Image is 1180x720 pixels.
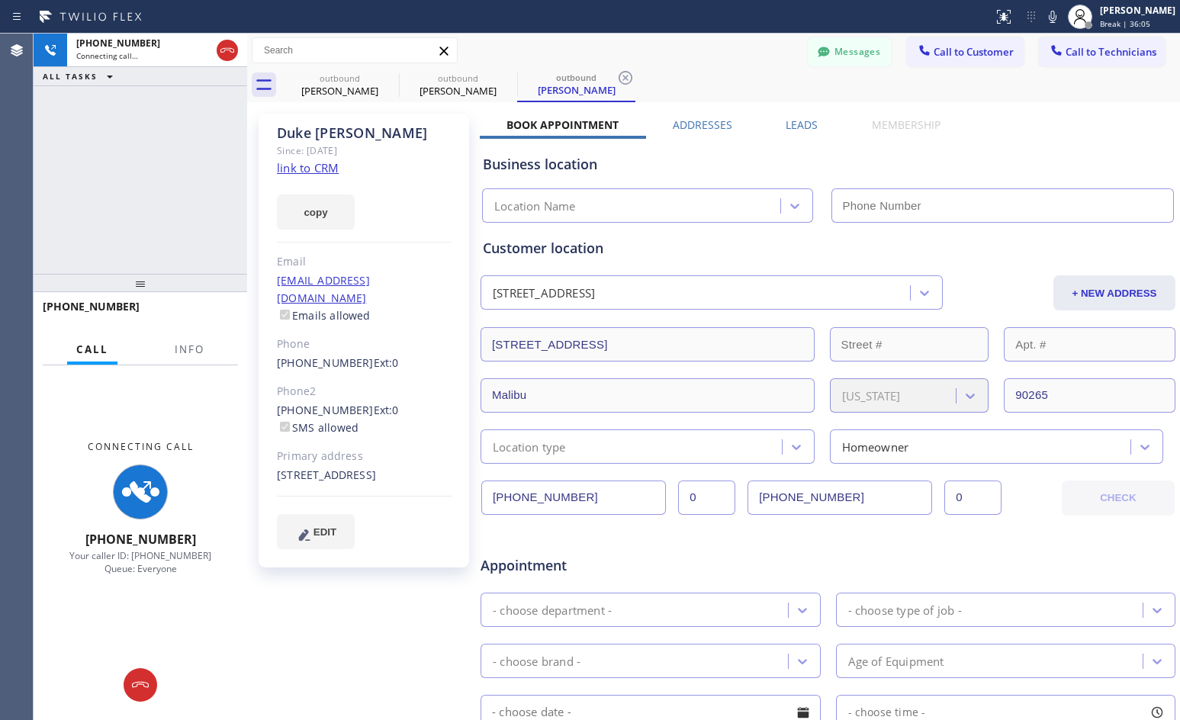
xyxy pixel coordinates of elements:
[493,284,595,302] div: [STREET_ADDRESS]
[494,198,576,215] div: Location Name
[481,555,710,576] span: Appointment
[282,84,397,98] div: [PERSON_NAME]
[944,481,1002,515] input: Ext. 2
[280,310,290,320] input: Emails allowed
[280,422,290,432] input: SMS allowed
[277,467,452,484] div: [STREET_ADDRESS]
[481,327,815,362] input: Address
[678,481,735,515] input: Ext.
[277,253,452,271] div: Email
[313,526,336,538] span: EDIT
[277,403,374,417] a: [PHONE_NUMBER]
[400,68,516,102] div: Duke Draeger
[277,194,355,230] button: copy
[277,336,452,353] div: Phone
[481,481,666,515] input: Phone Number
[1100,18,1150,29] span: Break | 36:05
[67,335,117,365] button: Call
[1100,4,1175,17] div: [PERSON_NAME]
[277,273,370,305] a: [EMAIL_ADDRESS][DOMAIN_NAME]
[282,72,397,84] div: outbound
[166,335,214,365] button: Info
[1066,45,1156,59] span: Call to Technicians
[277,308,371,323] label: Emails allowed
[277,355,374,370] a: [PHONE_NUMBER]
[124,668,157,702] button: Hang up
[277,160,339,175] a: link to CRM
[277,142,452,159] div: Since: [DATE]
[1062,481,1175,516] button: CHECK
[43,71,98,82] span: ALL TASKS
[282,68,397,102] div: Duke Draeger
[400,84,516,98] div: [PERSON_NAME]
[34,67,128,85] button: ALL TASKS
[493,601,612,619] div: - choose department -
[252,38,457,63] input: Search
[481,378,815,413] input: City
[519,68,634,101] div: Duke Draeger
[830,327,989,362] input: Street #
[43,299,140,313] span: [PHONE_NUMBER]
[493,438,566,455] div: Location type
[175,342,204,356] span: Info
[1053,275,1175,310] button: + NEW ADDRESS
[907,37,1024,66] button: Call to Customer
[831,188,1175,223] input: Phone Number
[1039,37,1165,66] button: Call to Technicians
[519,83,634,97] div: [PERSON_NAME]
[748,481,932,515] input: Phone Number 2
[277,514,355,549] button: EDIT
[673,117,732,132] label: Addresses
[76,37,160,50] span: [PHONE_NUMBER]
[277,124,452,142] div: Duke [PERSON_NAME]
[277,448,452,465] div: Primary address
[848,705,926,719] span: - choose time -
[842,438,909,455] div: Homeowner
[374,403,399,417] span: Ext: 0
[848,601,962,619] div: - choose type of job -
[374,355,399,370] span: Ext: 0
[483,238,1173,259] div: Customer location
[786,117,818,132] label: Leads
[1042,6,1063,27] button: Mute
[519,72,634,83] div: outbound
[76,50,138,61] span: Connecting call…
[934,45,1014,59] span: Call to Customer
[400,72,516,84] div: outbound
[872,117,940,132] label: Membership
[493,652,580,670] div: - choose brand -
[848,652,944,670] div: Age of Equipment
[483,154,1173,175] div: Business location
[88,440,194,453] span: Connecting Call
[277,420,359,435] label: SMS allowed
[69,549,211,575] span: Your caller ID: [PHONE_NUMBER] Queue: Everyone
[277,383,452,400] div: Phone2
[1004,378,1175,413] input: ZIP
[506,117,619,132] label: Book Appointment
[808,37,892,66] button: Messages
[1004,327,1175,362] input: Apt. #
[76,342,108,356] span: Call
[85,531,196,548] span: [PHONE_NUMBER]
[217,40,238,61] button: Hang up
